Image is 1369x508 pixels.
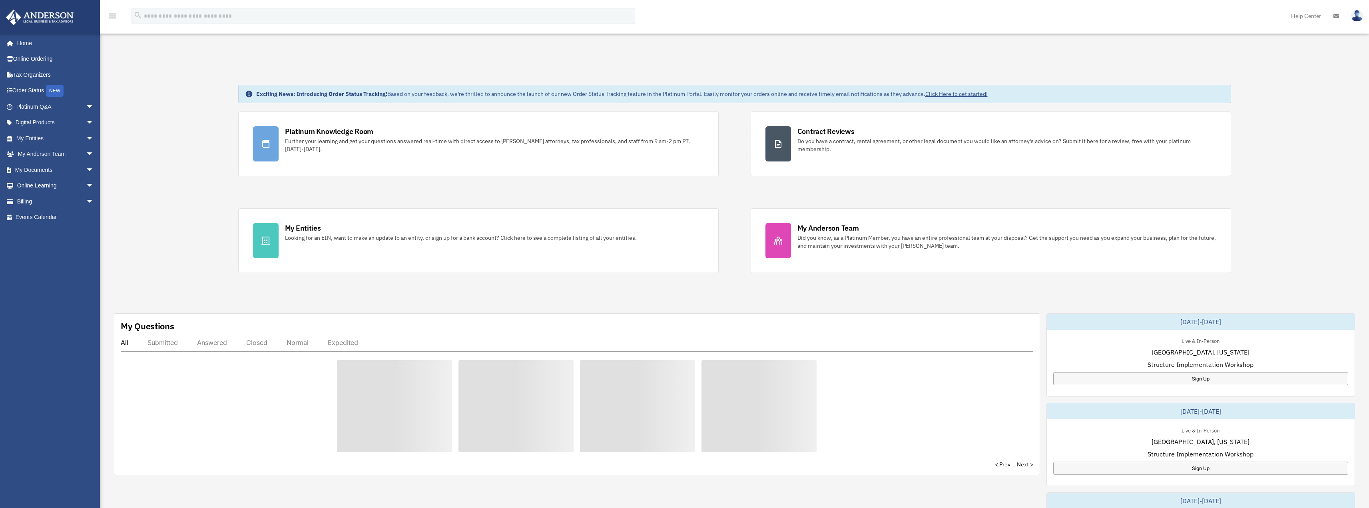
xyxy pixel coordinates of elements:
[6,178,106,194] a: Online Learningarrow_drop_down
[197,339,227,347] div: Answered
[1053,462,1348,475] a: Sign Up
[6,209,106,225] a: Events Calendar
[134,11,142,20] i: search
[6,130,106,146] a: My Entitiesarrow_drop_down
[1175,336,1226,345] div: Live & In-Person
[1047,314,1355,330] div: [DATE]-[DATE]
[6,162,106,178] a: My Documentsarrow_drop_down
[6,99,106,115] a: Platinum Q&Aarrow_drop_down
[6,146,106,162] a: My Anderson Teamarrow_drop_down
[1152,347,1249,357] span: [GEOGRAPHIC_DATA], [US_STATE]
[86,115,102,131] span: arrow_drop_down
[256,90,387,98] strong: Exciting News: Introducing Order Status Tracking!
[6,115,106,131] a: Digital Productsarrow_drop_down
[147,339,178,347] div: Submitted
[1017,460,1033,468] a: Next >
[108,14,118,21] a: menu
[86,99,102,115] span: arrow_drop_down
[1148,449,1253,459] span: Structure Implementation Workshop
[797,234,1216,250] div: Did you know, as a Platinum Member, you have an entire professional team at your disposal? Get th...
[4,10,76,25] img: Anderson Advisors Platinum Portal
[6,193,106,209] a: Billingarrow_drop_down
[285,137,704,153] div: Further your learning and get your questions answered real-time with direct access to [PERSON_NAM...
[797,137,1216,153] div: Do you have a contract, rental agreement, or other legal document you would like an attorney's ad...
[6,83,106,99] a: Order StatusNEW
[797,126,855,136] div: Contract Reviews
[86,193,102,210] span: arrow_drop_down
[285,126,374,136] div: Platinum Knowledge Room
[86,178,102,194] span: arrow_drop_down
[328,339,358,347] div: Expedited
[256,90,988,98] div: Based on your feedback, we're thrilled to announce the launch of our new Order Status Tracking fe...
[6,35,102,51] a: Home
[238,112,719,176] a: Platinum Knowledge Room Further your learning and get your questions answered real-time with dire...
[238,208,719,273] a: My Entities Looking for an EIN, want to make an update to an entity, or sign up for a bank accoun...
[86,162,102,178] span: arrow_drop_down
[121,320,174,332] div: My Questions
[285,234,637,242] div: Looking for an EIN, want to make an update to an entity, or sign up for a bank account? Click her...
[1175,426,1226,434] div: Live & In-Person
[121,339,128,347] div: All
[86,130,102,147] span: arrow_drop_down
[797,223,859,233] div: My Anderson Team
[925,90,988,98] a: Click Here to get started!
[6,67,106,83] a: Tax Organizers
[108,11,118,21] i: menu
[287,339,309,347] div: Normal
[751,208,1231,273] a: My Anderson Team Did you know, as a Platinum Member, you have an entire professional team at your...
[285,223,321,233] div: My Entities
[6,51,106,67] a: Online Ordering
[1053,372,1348,385] a: Sign Up
[246,339,267,347] div: Closed
[1047,403,1355,419] div: [DATE]-[DATE]
[1152,437,1249,446] span: [GEOGRAPHIC_DATA], [US_STATE]
[751,112,1231,176] a: Contract Reviews Do you have a contract, rental agreement, or other legal document you would like...
[46,85,64,97] div: NEW
[86,146,102,163] span: arrow_drop_down
[995,460,1010,468] a: < Prev
[1351,10,1363,22] img: User Pic
[1148,360,1253,369] span: Structure Implementation Workshop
